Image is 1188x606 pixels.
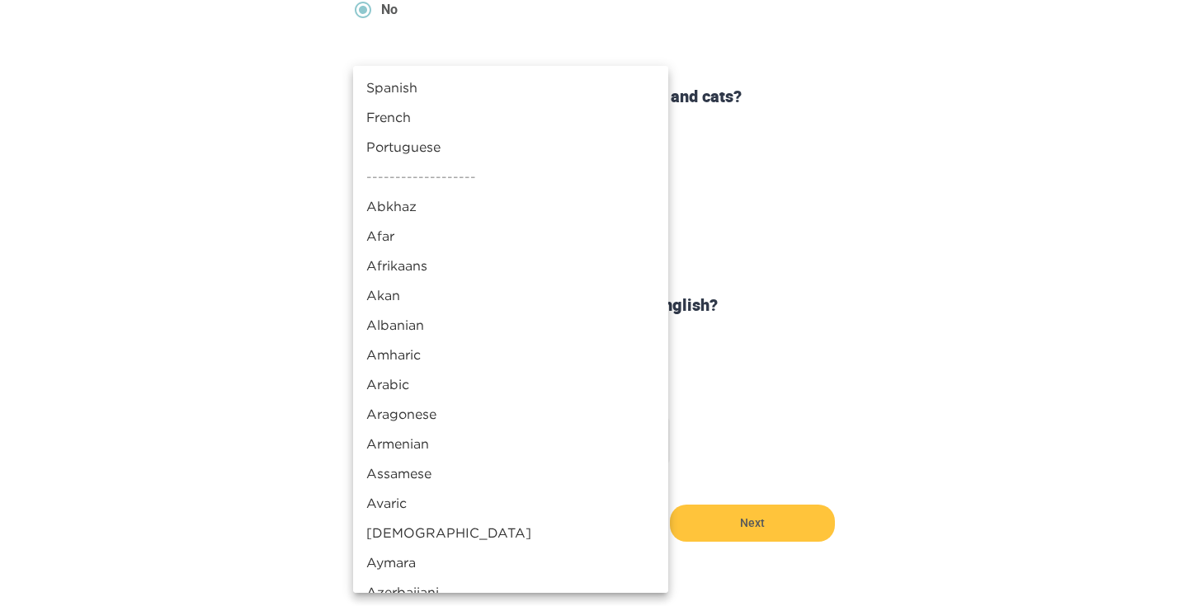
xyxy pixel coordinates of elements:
[353,547,668,577] li: Aymara
[353,518,668,547] li: [DEMOGRAPHIC_DATA]
[353,280,668,310] li: Akan
[353,102,668,132] li: French
[353,340,668,369] li: Amharic
[353,458,668,488] li: Assamese
[353,399,668,429] li: Aragonese
[353,310,668,340] li: Albanian
[353,429,668,458] li: Armenian
[353,251,668,280] li: Afrikaans
[353,221,668,251] li: Afar
[353,191,668,221] li: Abkhaz
[353,73,668,102] li: Spanish
[353,132,668,162] li: Portuguese
[353,369,668,399] li: Arabic
[353,488,668,518] li: Avaric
